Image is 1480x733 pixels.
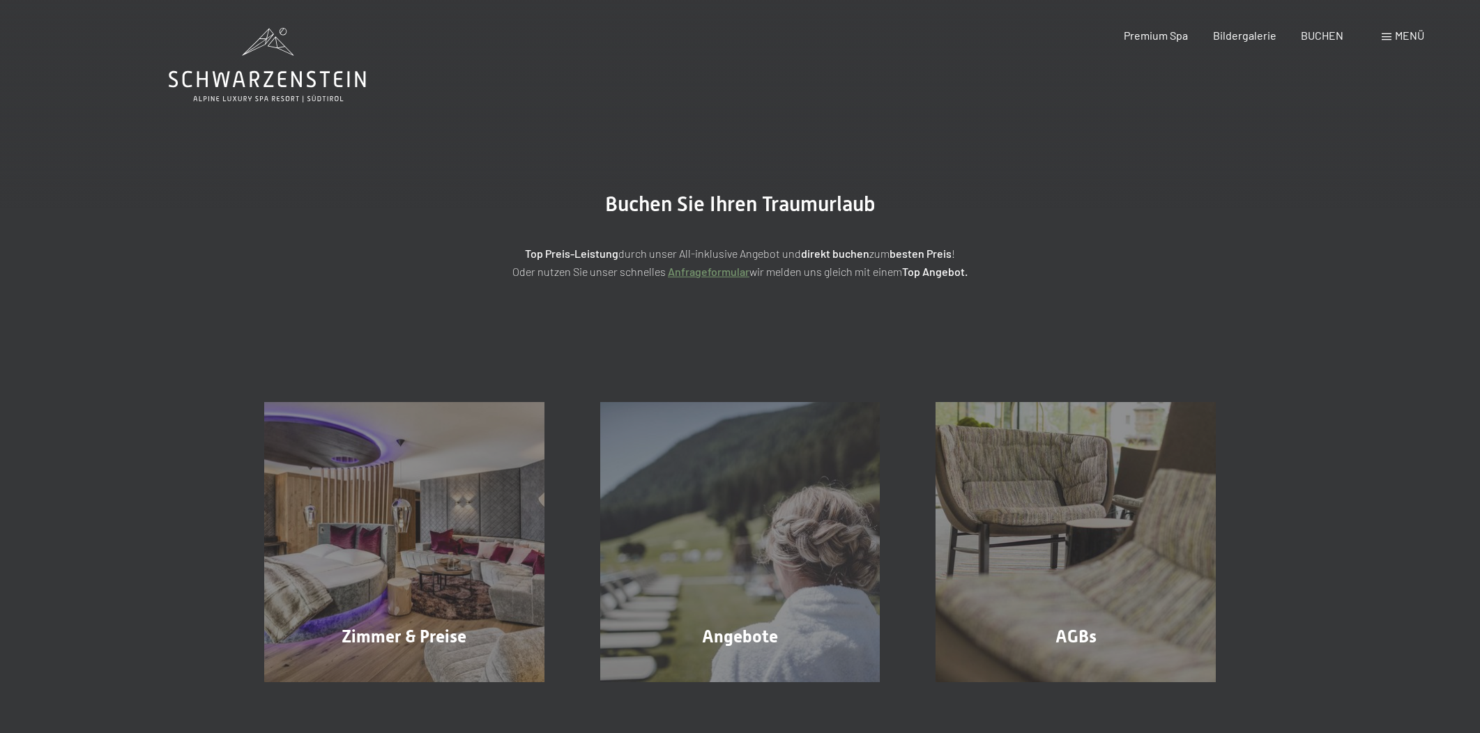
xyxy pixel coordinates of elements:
[702,626,778,647] span: Angebote
[1395,29,1424,42] span: Menü
[392,245,1089,280] p: durch unser All-inklusive Angebot und zum ! Oder nutzen Sie unser schnelles wir melden uns gleich...
[1124,29,1188,42] a: Premium Spa
[1055,626,1097,647] span: AGBs
[1301,29,1343,42] a: BUCHEN
[1213,29,1276,42] a: Bildergalerie
[908,402,1244,682] a: Buchung AGBs
[605,192,876,216] span: Buchen Sie Ihren Traumurlaub
[572,402,908,682] a: Buchung Angebote
[236,402,572,682] a: Buchung Zimmer & Preise
[525,247,618,260] strong: Top Preis-Leistung
[801,247,869,260] strong: direkt buchen
[890,247,952,260] strong: besten Preis
[902,265,968,278] strong: Top Angebot.
[668,265,749,278] a: Anfrageformular
[342,626,466,647] span: Zimmer & Preise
